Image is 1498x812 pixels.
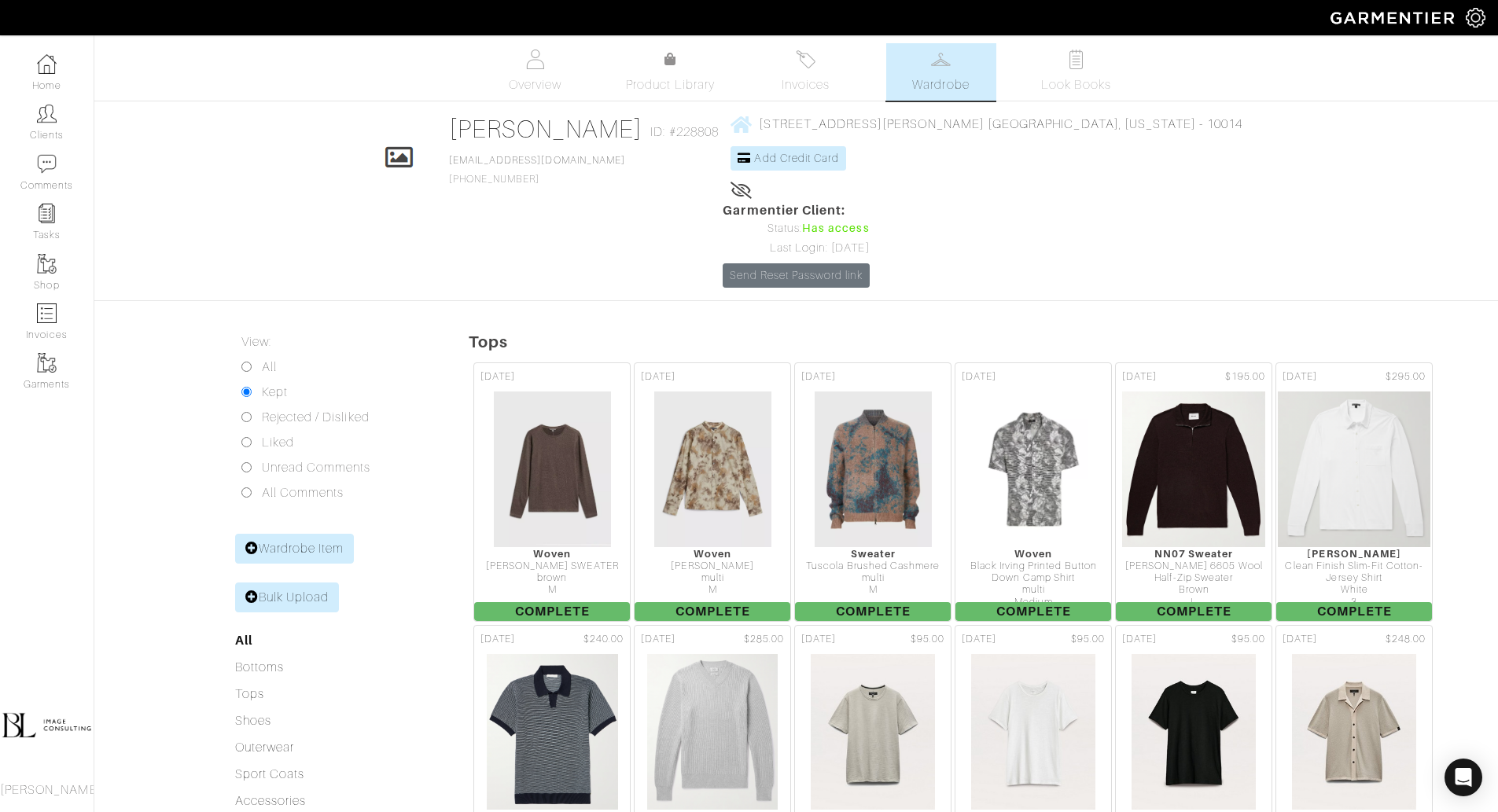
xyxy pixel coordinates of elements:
[474,584,630,596] div: M
[632,361,793,623] a: [DATE] Woven [PERSON_NAME] multi M Complete
[955,548,1111,560] div: Woven
[744,632,784,647] span: $285.00
[955,560,1111,585] div: Black Irving Printed Button Down Camp Shirt
[795,572,951,584] div: multi
[1122,369,1157,384] span: [DATE]
[953,361,1113,623] a: [DATE] Woven Black Irving Printed Button Down Camp Shirt multi Medium Complete
[1386,369,1426,384] span: $295.00
[1276,602,1432,621] span: Complete
[474,560,630,572] div: [PERSON_NAME] SWEATER
[635,548,790,560] div: Woven
[931,50,951,69] img: wardrobe-487a4870c1b7c33e795ec22d11cfc2ed9d08956e64fb3008fe2437562e282088.svg
[795,560,951,572] div: Tuscola Brushed Cashmere
[469,333,1498,351] h5: Tops
[37,154,57,174] img: comment-icon-a0a6a9ef722e966f86d9cbdc48e553b5cf19dbc54f86b18d962a5391bc8f6eb6.png
[1116,560,1272,585] div: [PERSON_NAME] 6605 Wool Half-Zip Sweater
[1276,584,1432,596] div: White
[474,602,630,621] span: Complete
[795,584,951,596] div: M
[37,303,57,323] img: orders-icon-0abe47150d42831381b5fb84f609e132dff9fe21cb692f30cb5eec754e2cba89.png
[480,632,515,647] span: [DATE]
[795,602,951,621] span: Complete
[955,602,1111,621] span: Complete
[912,75,969,94] span: Wardrobe
[235,582,340,612] a: Bulk Upload
[650,123,719,141] span: ID: #228808
[1277,391,1431,548] img: 4pBJ9dc8aq5PjQzHF1UEPKhu
[731,114,1242,134] a: [STREET_ADDRESS][PERSON_NAME] [GEOGRAPHIC_DATA], [US_STATE] - 10014
[793,361,953,623] a: [DATE] Sweater Tuscola Brushed Cashmere multi M Complete
[1225,369,1265,384] span: $195.00
[1116,597,1272,608] div: L
[641,632,675,647] span: [DATE]
[262,358,277,377] label: All
[235,740,294,755] a: Outerwear
[1122,632,1157,647] span: [DATE]
[37,353,57,373] img: garments-icon-b7da505a4dc4fd61783c78ac3ca0ef83fa9d6f193b1c9dc38574b1d14d53ca28.png
[974,391,1093,548] img: BhFcF4JEnecgK4oKP8T6tBQ7
[1121,391,1266,548] img: 2PPdJZdzEiMHdGmeNZPVem7B
[583,632,624,647] span: $240.00
[1276,548,1432,560] div: [PERSON_NAME]
[751,43,861,101] a: Invoices
[37,204,57,223] img: reminder-icon-8004d30b9f0a5d33ae49ab947aed9ed385cf756f9e5892f1edd6e32f2345188e.png
[37,104,57,123] img: clients-icon-6bae9207a08558b7cb47a8932f037763ab4055f8c8b6bfacd5dc20c3e0201464.png
[795,548,951,560] div: Sweater
[955,597,1111,608] div: Medium
[723,220,869,237] div: Status:
[474,572,630,584] div: brown
[886,43,996,101] a: Wardrobe
[810,653,936,810] img: HMd1pre6nFV9XYbyEimNk1c5
[1466,8,1485,28] img: gear-icon-white-bd11855cb880d31180b6d7d6211b90ccbf57a29d726f0c71d8c61bd08dd39cc2.png
[37,254,57,274] img: garments-icon-b7da505a4dc4fd61783c78ac3ca0ef83fa9d6f193b1c9dc38574b1d14d53ca28.png
[814,391,933,548] img: 1MJNtTWcn3pRcNe7ixQNX3XN
[723,201,869,220] span: Garmentier Client:
[480,43,591,101] a: Overview
[37,54,57,74] img: dashboard-icon-dbcd8f5a0b271acd01030246c82b418ddd0df26cd7fceb0bd07c9910d44c42f6.png
[616,50,726,94] a: Product Library
[759,117,1242,131] span: [STREET_ADDRESS][PERSON_NAME] [GEOGRAPHIC_DATA], [US_STATE] - 10014
[493,391,612,548] img: 3frjvoACw3MewAx4ZzJgHyJQ
[1021,43,1132,101] a: Look Books
[449,115,643,143] a: [PERSON_NAME]
[801,632,836,647] span: [DATE]
[1274,361,1434,623] a: [DATE] $295.00 [PERSON_NAME] Clean Finish Slim-Fit Cotton-Jersey Shirt White 3 Complete
[235,794,307,808] a: Accessories
[1131,653,1257,810] img: veNgjkQJ2U8FLNKWVntkxnUC
[235,767,305,781] a: Sport Coats
[1113,361,1274,623] a: [DATE] $195.00 NN07 Sweater [PERSON_NAME] 6605 Wool Half-Zip Sweater Brown L Complete
[1291,653,1417,810] img: b3P6i2wrVdYvPXMb7FaXWEoN
[731,146,846,171] a: Add Credit Card
[509,75,561,94] span: Overview
[1283,369,1317,384] span: [DATE]
[1071,632,1105,647] span: $95.00
[1276,560,1432,585] div: Clean Finish Slim-Fit Cotton-Jersey Shirt
[1116,548,1272,560] div: NN07 Sweater
[474,548,630,560] div: Woven
[911,632,944,647] span: $95.00
[235,633,252,648] a: All
[653,391,772,548] img: 1AfZt8gavDvFFKBPDS8wzmH3
[723,240,869,257] div: Last Login: [DATE]
[635,572,790,584] div: multi
[262,383,288,402] label: Kept
[235,534,355,564] a: Wardrobe Item
[962,632,996,647] span: [DATE]
[1386,632,1426,647] span: $248.00
[235,714,271,728] a: Shoes
[449,155,625,166] a: [EMAIL_ADDRESS][DOMAIN_NAME]
[1445,759,1482,796] div: Open Intercom Messenger
[235,687,264,701] a: Tops
[1041,75,1111,94] span: Look Books
[962,369,996,384] span: [DATE]
[235,660,284,674] a: Bottoms
[782,75,830,94] span: Invoices
[449,155,625,185] span: [PHONE_NUMBER]
[754,152,839,164] span: Add Credit Card
[1231,632,1265,647] span: $95.00
[635,560,790,572] div: [PERSON_NAME]
[480,369,515,384] span: [DATE]
[626,75,715,94] span: Product Library
[241,333,271,351] label: View:
[1116,602,1272,621] span: Complete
